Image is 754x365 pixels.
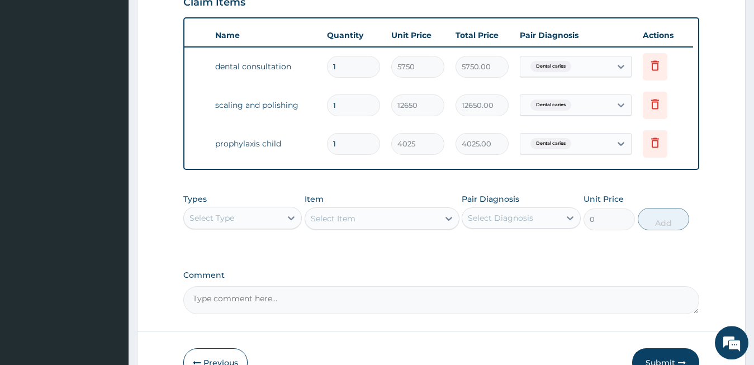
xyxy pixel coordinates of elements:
label: Types [183,195,207,204]
div: Select Diagnosis [468,212,533,224]
span: Dental caries [530,138,571,149]
span: Dental caries [530,61,571,72]
td: prophylaxis child [210,132,321,155]
div: Chat with us now [58,63,188,77]
th: Name [210,24,321,46]
td: dental consultation [210,55,321,78]
th: Actions [637,24,693,46]
label: Unit Price [584,193,624,205]
td: scaling and polishing [210,94,321,116]
div: Select Type [189,212,234,224]
th: Total Price [450,24,514,46]
label: Pair Diagnosis [462,193,519,205]
th: Pair Diagnosis [514,24,637,46]
th: Quantity [321,24,386,46]
textarea: Type your message and hit 'Enter' [6,245,213,284]
span: We're online! [65,111,154,224]
img: d_794563401_company_1708531726252_794563401 [21,56,45,84]
div: Minimize live chat window [183,6,210,32]
label: Item [305,193,324,205]
label: Comment [183,271,700,280]
button: Add [638,208,689,230]
span: Dental caries [530,99,571,111]
th: Unit Price [386,24,450,46]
